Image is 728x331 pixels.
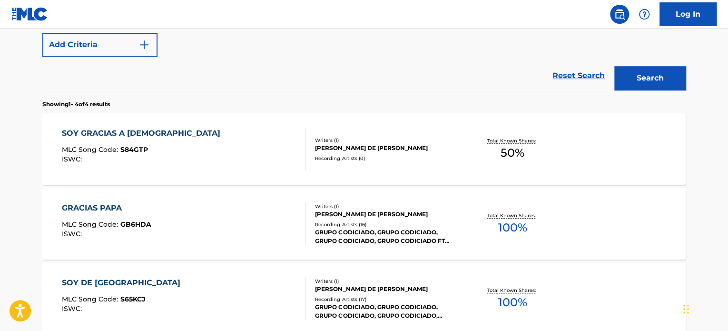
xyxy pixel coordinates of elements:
div: [PERSON_NAME] DE [PERSON_NAME] [315,210,459,219]
iframe: Chat Widget [680,285,728,331]
div: Recording Artists ( 16 ) [315,221,459,228]
span: ISWC : [62,304,84,313]
button: Search [614,66,686,90]
button: Add Criteria [42,33,157,57]
div: SOY GRACIAS A [DEMOGRAPHIC_DATA] [62,128,225,139]
span: GB6HDA [120,220,151,229]
img: MLC Logo [11,7,48,21]
span: 50 % [501,144,524,161]
span: ISWC : [62,230,84,238]
div: Writers ( 1 ) [315,203,459,210]
span: MLC Song Code : [62,220,120,229]
div: [PERSON_NAME] DE [PERSON_NAME] [315,285,459,293]
img: search [614,9,625,20]
p: Total Known Shares: [487,137,538,144]
a: Log In [659,2,717,26]
a: Public Search [610,5,629,24]
div: Drag [683,295,689,323]
div: Help [635,5,654,24]
p: Total Known Shares: [487,287,538,294]
div: GRUPO CODICIADO, GRUPO CODICIADO, GRUPO CODICIADO, GRUPO CODICIADO, GRUPO CODICIADO [315,303,459,320]
div: GRUPO CODICIADO, GRUPO CODICIADO, GRUPO CODICIADO, GRUPO CODICIADO FT [PERSON_NAME], GRUPO CODICIADO [315,228,459,245]
div: [PERSON_NAME] DE [PERSON_NAME] [315,144,459,152]
span: S65KCJ [120,295,146,303]
div: Recording Artists ( 0 ) [315,155,459,162]
div: GRACIAS PAPA [62,202,151,214]
span: MLC Song Code : [62,145,120,154]
a: SOY GRACIAS A [DEMOGRAPHIC_DATA]MLC Song Code:S84GTPISWC:Writers (1)[PERSON_NAME] DE [PERSON_NAME... [42,113,686,185]
div: Writers ( 1 ) [315,278,459,285]
img: help [639,9,650,20]
a: Reset Search [548,65,610,86]
div: Writers ( 1 ) [315,137,459,144]
span: ISWC : [62,155,84,163]
p: Total Known Shares: [487,212,538,219]
span: S84GTP [120,145,148,154]
img: 9d2ae6d4665cec9f34b9.svg [138,39,150,50]
p: Showing 1 - 4 of 4 results [42,100,110,109]
div: SOY DE [GEOGRAPHIC_DATA] [62,277,185,289]
span: 100 % [498,294,527,311]
a: GRACIAS PAPAMLC Song Code:GB6HDAISWC:Writers (1)[PERSON_NAME] DE [PERSON_NAME]Recording Artists (... [42,188,686,260]
span: 100 % [498,219,527,236]
span: MLC Song Code : [62,295,120,303]
div: Recording Artists ( 17 ) [315,296,459,303]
